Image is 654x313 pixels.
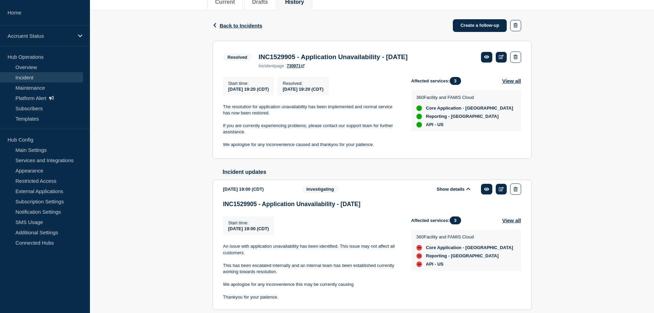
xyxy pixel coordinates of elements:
p: An issue with application unavailability has been identified. This issue may not affect all custo... [223,243,400,256]
p: We apologise for any inconvenience caused and thankyou for your patience. [223,142,400,148]
span: Back to Incidents [220,23,262,29]
div: down [416,261,422,267]
p: 360Facility and FAMIS Cloud [416,234,513,239]
span: [DATE] 19:20 (CDT) [228,87,269,92]
div: up [416,105,422,111]
div: down [416,245,422,250]
a: Create a follow-up [453,19,507,32]
span: Core Application - [GEOGRAPHIC_DATA] [426,245,513,250]
p: We apologise for any inconvenience this may be currently causing [223,281,400,288]
span: Core Application - [GEOGRAPHIC_DATA] [426,105,513,111]
p: Resolved : [283,81,323,86]
span: incident [259,64,274,68]
span: [DATE] 19:00 (CDT) [228,226,269,231]
span: Reporting - [GEOGRAPHIC_DATA] [426,253,499,259]
p: This has been escalated internally and an internal team has been established currently working to... [223,262,400,275]
p: Accruent Status [8,33,73,39]
div: up [416,122,422,127]
h3: INC1529905 - Application Unavailability - [DATE] [223,201,521,208]
button: View all [502,77,521,85]
p: Thankyou for your patience. [223,294,400,300]
div: [DATE] 19:00 (CDT) [223,183,292,195]
div: down [416,253,422,259]
h3: INC1529905 - Application Unavailability - [DATE] [259,53,408,61]
span: Affected services: [411,77,464,85]
span: API - US [426,261,444,267]
span: Investigating [302,185,339,193]
a: 730971 [287,64,305,68]
p: 360Facility and FAMIS Cloud [416,95,513,100]
span: Affected services: [411,216,464,224]
span: 3 [450,216,461,224]
div: up [416,114,422,119]
button: View all [502,216,521,224]
p: The resolution for application unavailability has been implemented and normal service has now bee... [223,104,400,116]
p: If you are currently experiencing problems, please contact our support team for further assistance. [223,123,400,135]
span: API - US [426,122,444,127]
p: Start time : [228,220,269,225]
p: Start time : [228,81,269,86]
span: Resolved [223,53,252,61]
button: Back to Incidents [213,23,262,29]
span: Reporting - [GEOGRAPHIC_DATA] [426,114,499,119]
p: page [259,64,284,68]
h2: Incident updates [223,169,532,175]
span: [DATE] 19:20 (CDT) [283,87,323,92]
button: Show details [435,186,472,192]
span: 3 [450,77,461,85]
